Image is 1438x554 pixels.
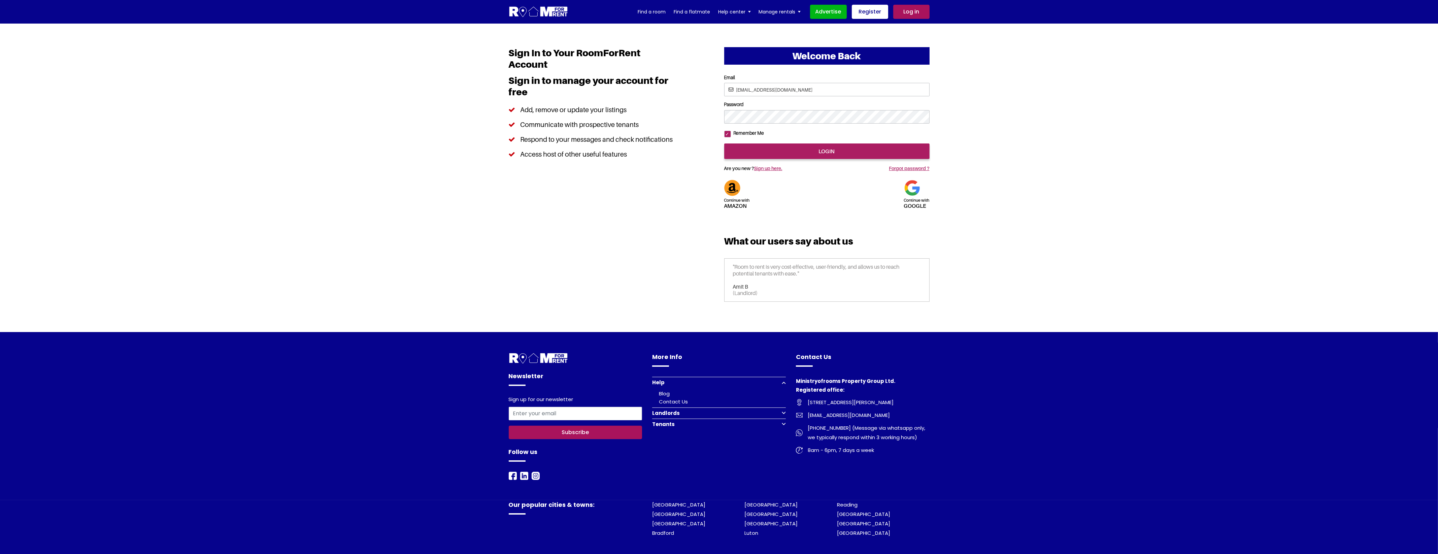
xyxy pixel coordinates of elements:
a: Instagram [532,472,540,480]
img: Room For Rent [509,352,568,365]
button: Tenants [652,419,786,430]
label: Sign up for our newsletter [509,396,573,404]
a: Blog [659,390,670,397]
a: [GEOGRAPHIC_DATA] [745,520,798,527]
a: Contact Us [659,398,688,405]
span: Continue with [904,198,930,203]
h4: Our popular cities & towns: [509,500,642,515]
h5: google [904,196,930,208]
span: [STREET_ADDRESS][PERSON_NAME] [803,398,894,407]
h2: Welcome Back [724,47,930,65]
a: [GEOGRAPHIC_DATA] [745,511,798,518]
a: Reading [837,501,858,508]
li: Add, remove or update your listings [509,102,678,117]
a: [GEOGRAPHIC_DATA] [745,501,798,508]
h4: More Info [652,352,786,367]
img: Room For Rent [796,412,803,419]
a: Help center [718,7,751,17]
a: Luton [745,529,759,536]
a: Log in [893,5,930,19]
a: Advertise [810,5,847,19]
span: 8am - 6pm, 7 days a week [803,446,874,455]
img: Room For Rent [509,472,517,480]
a: Continue withAmazon [724,184,750,208]
button: Help [652,377,786,388]
li: Respond to your messages and check notifications [509,132,678,147]
img: Room For Rent [796,429,803,436]
input: Email [724,83,930,96]
a: Find a flatmate [674,7,710,17]
li: Communicate with prospective tenants [509,117,678,132]
img: Google [904,180,920,196]
input: login [724,143,930,159]
a: Bradford [652,529,674,536]
label: Password [724,102,930,107]
img: Room For Rent [532,472,540,480]
a: Facebook [509,472,517,480]
a: Continue withgoogle [904,184,930,208]
img: Room For Rent [520,472,528,480]
label: Email [724,75,930,80]
img: Room For Rent [796,399,803,406]
h4: Ministryofrooms Property Group Ltd. Registered office: [796,377,930,398]
a: [STREET_ADDRESS][PERSON_NAME] [796,398,930,407]
a: [GEOGRAPHIC_DATA] [652,511,705,518]
h5: Amazon [724,196,750,208]
span: [PHONE_NUMBER] (Message via whatsapp only, we typically respond within 3 working hours) [803,423,930,442]
button: Subscribe [509,426,642,439]
h5: Are you new ? [724,159,840,175]
a: [GEOGRAPHIC_DATA] [837,511,890,518]
a: [GEOGRAPHIC_DATA] [652,501,705,508]
a: [GEOGRAPHIC_DATA] [837,520,890,527]
a: Find a room [638,7,666,17]
a: [GEOGRAPHIC_DATA] [652,520,705,527]
a: Manage rentals [759,7,801,17]
h4: Follow us [509,447,642,462]
h3: Sign in to manage your account for free [509,75,678,102]
a: 8am - 6pm, 7 days a week [796,446,930,455]
span: Continue with [724,198,750,203]
a: Forgot password ? [889,165,929,171]
img: Logo for Room for Rent, featuring a welcoming design with a house icon and modern typography [509,6,568,18]
span: [EMAIL_ADDRESS][DOMAIN_NAME] [803,411,890,420]
a: Register [852,5,888,19]
button: Landlords [652,408,786,419]
a: Sign up here. [754,165,782,171]
input: Enter your email [509,407,642,420]
h4: Contact Us [796,352,930,367]
li: Access host of other useful features [509,147,678,162]
label: Remember Me [731,130,764,136]
h1: Sign In to Your RoomForRent Account [509,47,678,75]
a: [GEOGRAPHIC_DATA] [837,529,890,536]
h4: Newsletter [509,371,642,386]
a: [EMAIL_ADDRESS][DOMAIN_NAME] [796,411,930,420]
a: LinkedIn [520,472,528,480]
p: "Room to rent is very cost-effective, user-friendly, and allows us to reach potential tenants wit... [733,264,921,283]
h3: What our users say about us [724,235,930,252]
a: [PHONE_NUMBER] (Message via whatsapp only, we typically respond within 3 working hours) [796,423,930,442]
h6: Amit B [733,284,921,290]
img: Room For Rent [796,447,803,454]
img: Amazon [724,180,740,196]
